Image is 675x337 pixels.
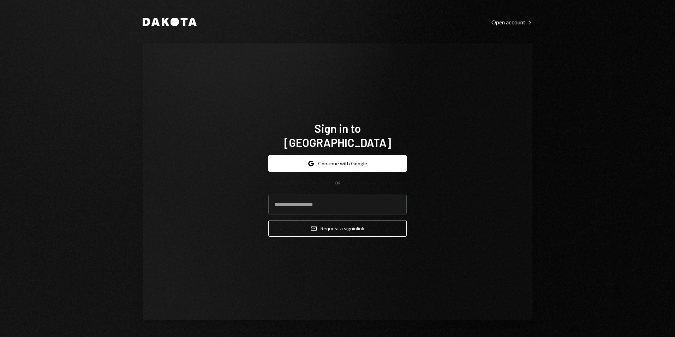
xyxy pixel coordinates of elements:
[491,18,532,26] a: Open account
[268,220,407,237] button: Request a signinlink
[491,19,532,26] div: Open account
[268,155,407,172] button: Continue with Google
[268,121,407,149] h1: Sign in to [GEOGRAPHIC_DATA]
[335,180,341,186] div: OR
